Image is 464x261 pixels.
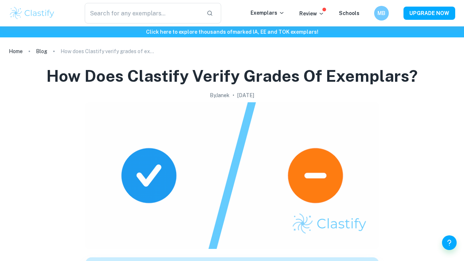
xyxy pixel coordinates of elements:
[46,65,418,87] h1: How does Clastify verify grades of exemplars?
[85,3,201,23] input: Search for any exemplars...
[442,235,457,250] button: Help and Feedback
[9,6,55,21] img: Clastify logo
[251,9,285,17] p: Exemplars
[403,7,455,20] button: UPGRADE NOW
[61,47,156,55] p: How does Clastify verify grades of exemplars?
[85,102,379,249] img: How does Clastify verify grades of exemplars? cover image
[1,28,463,36] h6: Click here to explore thousands of marked IA, EE and TOK exemplars !
[210,91,230,99] h2: By Janek
[299,10,324,18] p: Review
[374,6,389,21] button: MB
[377,9,386,17] h6: MB
[36,46,47,56] a: Blog
[9,46,23,56] a: Home
[339,10,359,16] a: Schools
[237,91,254,99] h2: [DATE]
[233,91,234,99] p: •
